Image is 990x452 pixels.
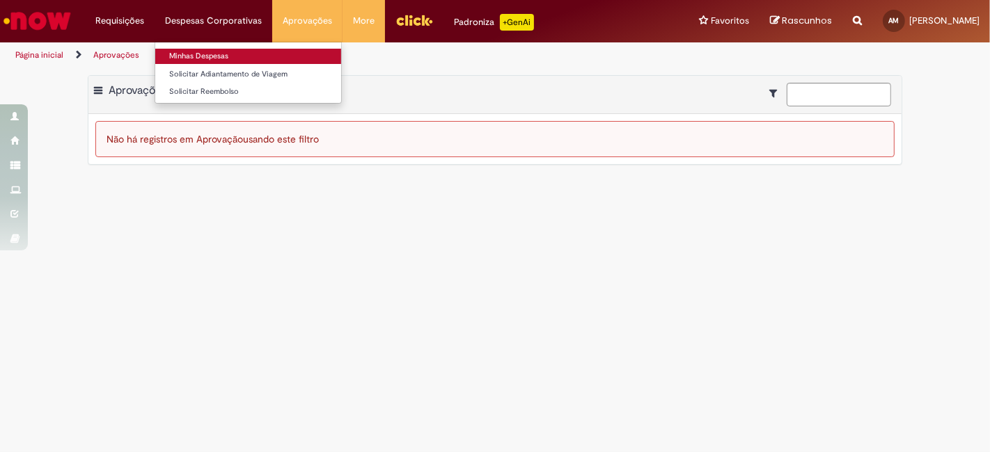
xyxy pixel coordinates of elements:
[283,14,332,28] span: Aprovações
[15,49,63,60] a: Página inicial
[1,7,73,35] img: ServiceNow
[165,14,262,28] span: Despesas Corporativas
[95,121,895,157] div: Não há registros em Aprovação
[770,15,832,28] a: Rascunhos
[395,10,433,31] img: click_logo_yellow_360x200.png
[243,133,319,145] span: usando este filtro
[782,14,832,27] span: Rascunhos
[155,84,341,99] a: Solicitar Reembolso
[909,15,980,26] span: [PERSON_NAME]
[889,16,899,25] span: AM
[155,42,342,104] ul: Despesas Corporativas
[10,42,650,68] ul: Trilhas de página
[155,49,341,64] a: Minhas Despesas
[353,14,375,28] span: More
[711,14,749,28] span: Favoritos
[109,83,166,97] span: Aprovações
[454,14,534,31] div: Padroniza
[93,49,139,60] a: Aprovações
[769,88,784,98] i: Mostrar filtros para: Suas Solicitações
[500,14,534,31] p: +GenAi
[155,67,341,82] a: Solicitar Adiantamento de Viagem
[95,14,144,28] span: Requisições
